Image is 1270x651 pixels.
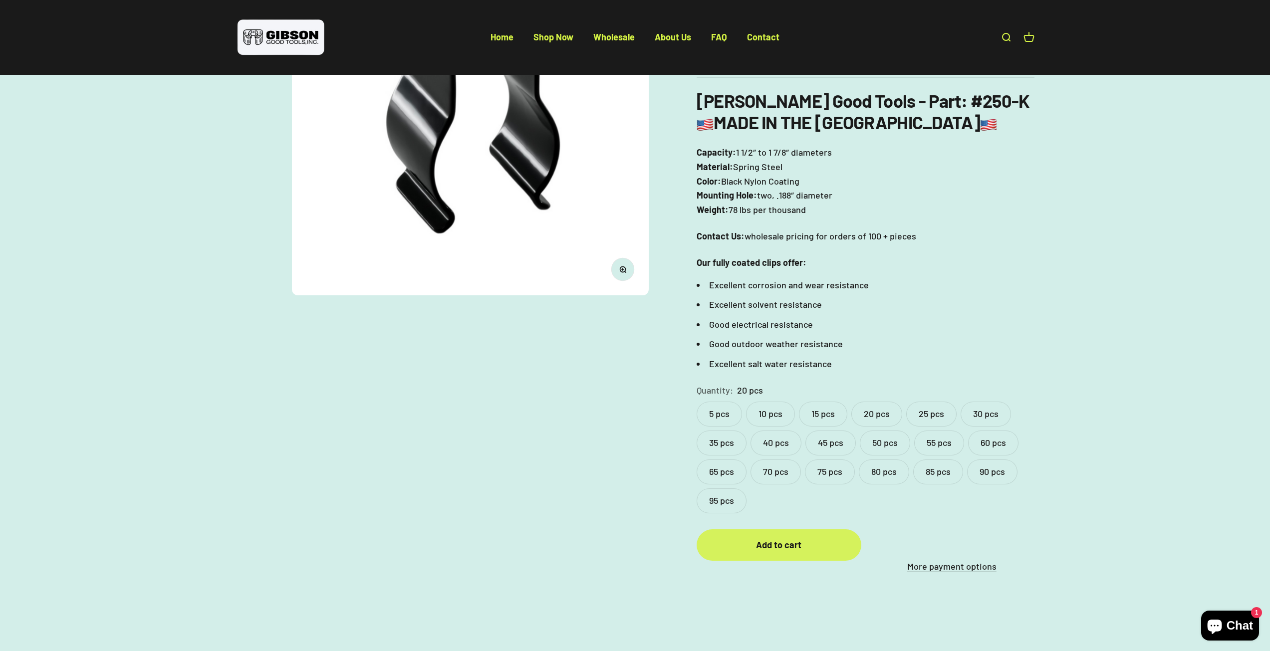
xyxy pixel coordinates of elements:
span: Excellent solvent resistance [709,299,822,310]
b: Weight: [697,204,729,215]
span: Spring Steel [733,160,782,174]
b: MADE IN THE [GEOGRAPHIC_DATA] [697,111,997,133]
b: Capacity: [697,147,736,158]
span: 78 lbs per thousand [729,203,806,217]
b: Material: [697,161,733,172]
a: About Us [655,31,691,42]
span: Good electrical resistance [709,319,813,330]
b: Mounting Hole: [697,190,757,201]
b: [PERSON_NAME] Good Tools - Part: #250-K [697,90,1030,111]
a: FAQ [711,31,727,42]
div: Add to cart [717,538,841,552]
span: Good outdoor weather resistance [709,338,843,349]
strong: Contact Us: [697,230,745,241]
a: Contact [747,31,779,42]
p: wholesale pricing for orders of 100 + pieces [697,229,1034,243]
b: Color: [697,176,721,187]
span: Excellent corrosion and wear resistance [709,279,869,290]
span: 1 1/2″ to 1 7/8″ diameters [736,145,832,160]
a: Home [491,31,513,42]
legend: Quantity: [697,383,733,398]
span: Excellent salt water resistance [709,358,832,369]
a: Shop Now [533,31,573,42]
variant-option-value: 20 pcs [737,383,763,398]
a: Wholesale [593,31,635,42]
inbox-online-store-chat: Shopify online store chat [1198,611,1262,643]
iframe: PayPal-paypal [869,529,1034,551]
strong: Our fully coated clips offer: [697,257,806,268]
button: Add to cart [697,529,861,561]
a: More payment options [869,559,1034,574]
span: Black Nylon Coating [721,174,799,189]
span: two, .188″ diameter [757,188,832,203]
